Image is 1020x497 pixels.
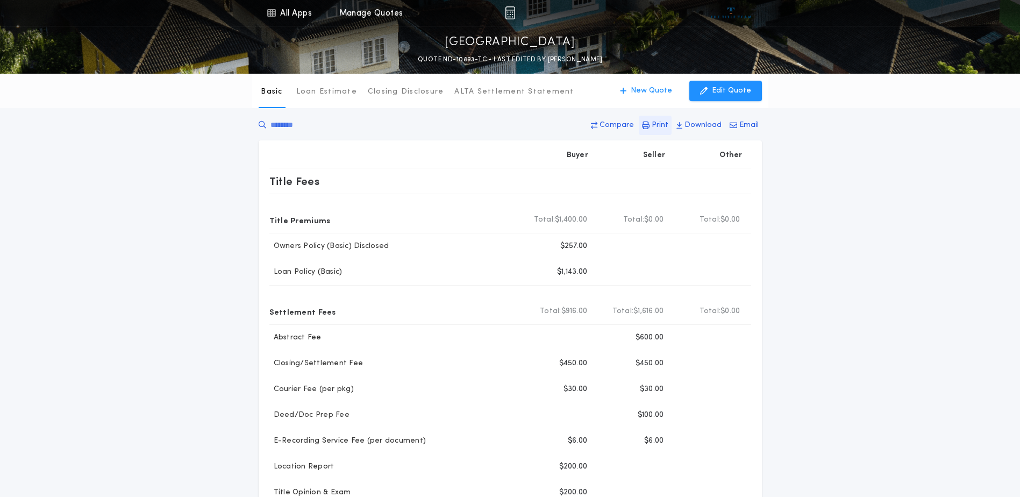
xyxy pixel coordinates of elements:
[700,306,721,317] b: Total:
[739,120,759,131] p: Email
[644,436,664,446] p: $6.00
[269,384,354,395] p: Courier Fee (per pkg)
[559,358,588,369] p: $450.00
[640,384,664,395] p: $30.00
[636,332,664,343] p: $600.00
[719,150,742,161] p: Other
[568,436,587,446] p: $6.00
[721,215,740,225] span: $0.00
[559,461,588,472] p: $200.00
[673,116,725,135] button: Download
[633,306,664,317] span: $1,616.00
[534,215,555,225] b: Total:
[600,120,634,131] p: Compare
[711,8,751,18] img: vs-icon
[588,116,637,135] button: Compare
[540,306,561,317] b: Total:
[269,410,349,421] p: Deed/Doc Prep Fee
[561,306,588,317] span: $916.00
[269,303,336,320] p: Settlement Fees
[261,87,282,97] p: Basic
[612,306,634,317] b: Total:
[700,215,721,225] b: Total:
[721,306,740,317] span: $0.00
[564,384,588,395] p: $30.00
[567,150,588,161] p: Buyer
[269,211,331,229] p: Title Premiums
[368,87,444,97] p: Closing Disclosure
[623,215,645,225] b: Total:
[454,87,574,97] p: ALTA Settlement Statement
[712,86,751,96] p: Edit Quote
[269,436,426,446] p: E-Recording Service Fee (per document)
[269,173,320,190] p: Title Fees
[269,267,343,278] p: Loan Policy (Basic)
[418,54,602,65] p: QUOTE ND-10893-TC - LAST EDITED BY [PERSON_NAME]
[631,86,672,96] p: New Quote
[638,410,664,421] p: $100.00
[644,215,664,225] span: $0.00
[643,150,666,161] p: Seller
[652,120,668,131] p: Print
[555,215,587,225] span: $1,400.00
[269,332,322,343] p: Abstract Fee
[560,241,588,252] p: $257.00
[689,81,762,101] button: Edit Quote
[269,241,389,252] p: Owners Policy (Basic) Disclosed
[269,461,334,472] p: Location Report
[269,358,363,369] p: Closing/Settlement Fee
[639,116,672,135] button: Print
[609,81,683,101] button: New Quote
[636,358,664,369] p: $450.00
[726,116,762,135] button: Email
[296,87,357,97] p: Loan Estimate
[445,34,575,51] p: [GEOGRAPHIC_DATA]
[505,6,515,19] img: img
[557,267,587,278] p: $1,143.00
[684,120,722,131] p: Download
